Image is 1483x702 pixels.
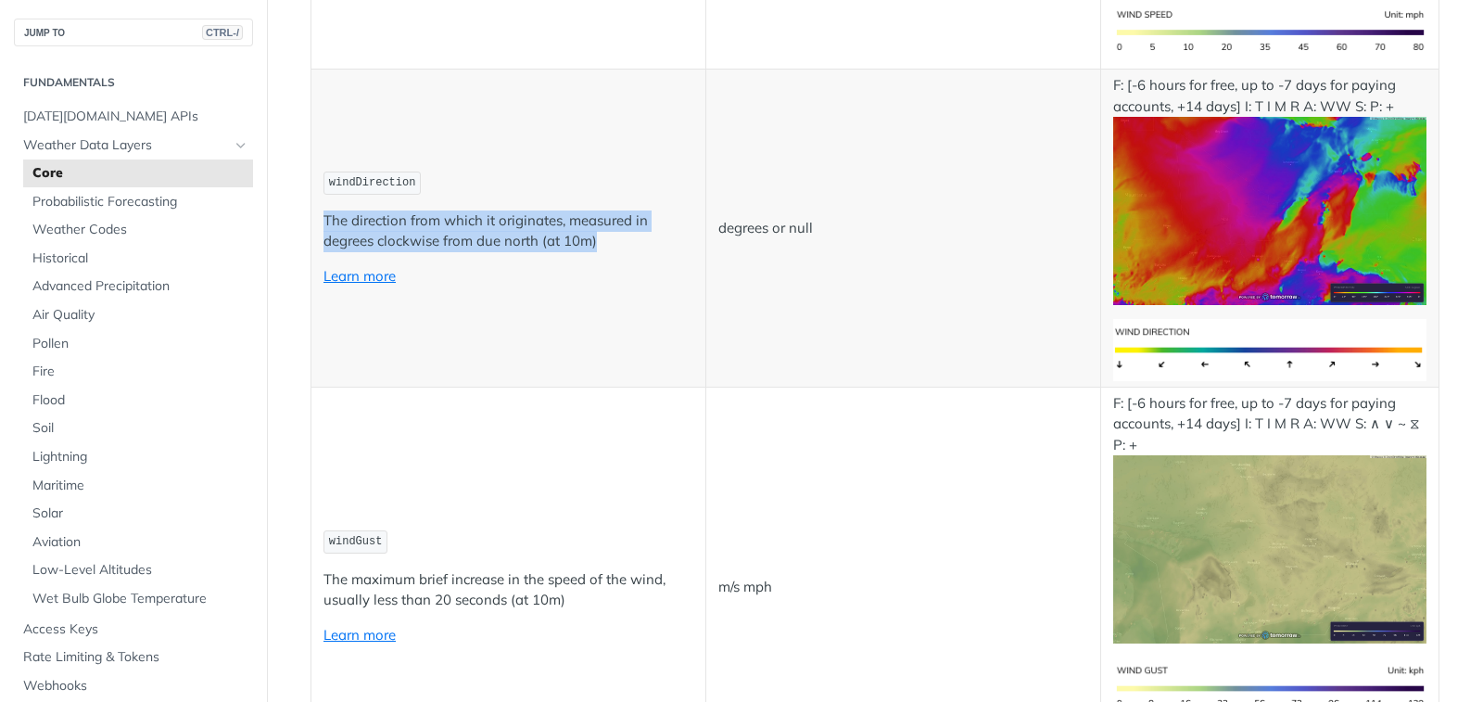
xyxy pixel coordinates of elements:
a: Flood [23,387,253,415]
a: Probabilistic Forecasting [23,188,253,216]
a: Rate Limiting & Tokens [14,644,253,671]
span: windGust [329,535,383,548]
p: F: [-6 hours for free, up to -7 days for paying accounts, +14 days] I: T I M R A: WW S: P: + [1113,75,1426,305]
span: Solar [32,504,248,523]
a: Historical [23,245,253,273]
span: Weather Codes [32,221,248,239]
a: Advanced Precipitation [23,273,253,300]
span: Maritime [32,477,248,495]
span: Expand image [1113,200,1426,218]
p: degrees or null [718,218,1088,239]
p: m/s mph [718,577,1088,598]
span: Expand image [1113,339,1426,357]
a: Air Quality [23,301,253,329]
span: Low-Level Altitudes [32,561,248,580]
span: windDirection [329,176,416,189]
span: Webhooks [23,677,248,696]
span: Expand image [1113,22,1426,40]
a: Aviation [23,529,253,556]
a: Weather Data LayersHide subpages for Weather Data Layers [14,132,253,160]
a: Fire [23,358,253,386]
span: Historical [32,249,248,268]
button: JUMP TOCTRL-/ [14,19,253,46]
span: Expand image [1113,539,1426,556]
a: Learn more [323,267,396,285]
span: Access Keys [23,620,248,639]
span: Flood [32,391,248,410]
span: [DATE][DOMAIN_NAME] APIs [23,108,248,126]
span: Weather Data Layers [23,136,229,155]
span: Air Quality [32,306,248,325]
p: F: [-6 hours for free, up to -7 days for paying accounts, +14 days] I: T I M R A: WW S: ∧ ∨ ~ ⧖ P: + [1113,393,1426,644]
a: [DATE][DOMAIN_NAME] APIs [14,103,253,131]
a: Low-Level Altitudes [23,556,253,584]
span: Probabilistic Forecasting [32,193,248,211]
a: Weather Codes [23,216,253,244]
a: Pollen [23,330,253,358]
h2: Fundamentals [14,74,253,91]
span: Pollen [32,335,248,353]
a: Access Keys [14,616,253,644]
a: Core [23,160,253,187]
p: The maximum brief increase in the speed of the wind, usually less than 20 seconds (at 10m) [323,569,693,611]
span: Fire [32,363,248,381]
p: The direction from which it originates, measured in degrees clockwise from due north (at 10m) [323,211,693,252]
span: Wet Bulb Globe Temperature [32,590,248,608]
a: Wet Bulb Globe Temperature [23,585,253,613]
span: Aviation [32,533,248,552]
span: Expand image [1113,678,1426,696]
span: CTRL-/ [202,25,243,40]
span: Soil [32,419,248,438]
span: Rate Limiting & Tokens [23,648,248,667]
a: Lightning [23,443,253,471]
a: Soil [23,415,253,442]
a: Webhooks [14,672,253,700]
button: Hide subpages for Weather Data Layers [234,138,248,153]
a: Solar [23,500,253,528]
span: Core [32,164,248,183]
a: Maritime [23,472,253,500]
span: Advanced Precipitation [32,277,248,296]
span: Lightning [32,448,248,466]
a: Learn more [323,626,396,644]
